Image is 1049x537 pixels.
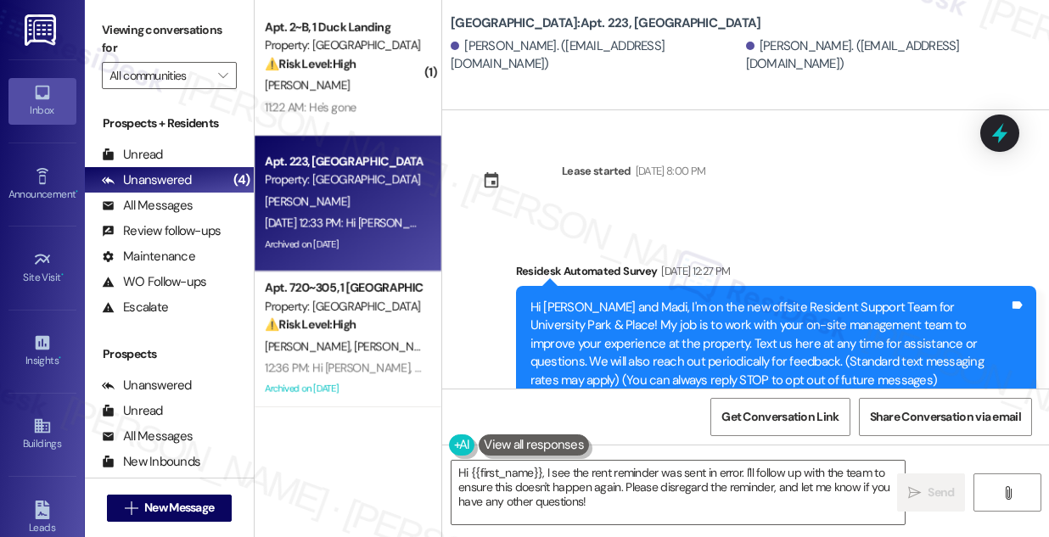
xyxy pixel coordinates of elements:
[125,501,137,515] i: 
[265,99,356,115] div: 11:22 AM: He's gone
[451,14,760,32] b: [GEOGRAPHIC_DATA]: Apt. 223, [GEOGRAPHIC_DATA]
[451,37,742,74] div: [PERSON_NAME]. ([EMAIL_ADDRESS][DOMAIN_NAME])
[263,378,424,400] div: Archived on [DATE]
[8,245,76,291] a: Site Visit •
[85,345,254,363] div: Prospects
[355,338,440,354] span: [PERSON_NAME]
[102,222,221,240] div: Review follow-ups
[897,473,965,512] button: Send
[102,402,163,420] div: Unread
[265,279,422,297] div: Apt. 720~305, 1 [GEOGRAPHIC_DATA]
[516,262,1037,286] div: Residesk Automated Survey
[631,162,706,180] div: [DATE] 8:00 PM
[265,153,422,171] div: Apt. 223, [GEOGRAPHIC_DATA]
[908,486,921,500] i: 
[530,299,1010,389] div: Hi [PERSON_NAME] and Madi, I'm on the new offsite Resident Support Team for University Park & Pla...
[721,408,839,426] span: Get Conversation Link
[265,56,356,71] strong: ⚠️ Risk Level: High
[746,37,1037,74] div: [PERSON_NAME]. ([EMAIL_ADDRESS][DOMAIN_NAME])
[870,408,1021,426] span: Share Conversation via email
[928,484,954,501] span: Send
[102,17,237,62] label: Viewing conversations for
[109,62,210,89] input: All communities
[265,19,422,36] div: Apt. 2~B, 1 Duck Landing
[8,78,76,124] a: Inbox
[102,171,192,189] div: Unanswered
[107,495,233,522] button: New Message
[102,273,206,291] div: WO Follow-ups
[265,316,356,332] strong: ⚠️ Risk Level: High
[265,193,350,209] span: [PERSON_NAME]
[562,162,631,180] div: Lease started
[76,186,78,198] span: •
[59,352,61,364] span: •
[265,298,422,316] div: Property: [GEOGRAPHIC_DATA]
[102,248,195,266] div: Maintenance
[102,299,168,316] div: Escalate
[102,428,193,445] div: All Messages
[452,461,905,524] textarea: Hi {{first_name}}, I see the rent reminder was sent in error. I'll follow up with the team to ens...
[102,377,192,394] div: Unanswered
[85,115,254,132] div: Prospects + Residents
[859,398,1032,436] button: Share Conversation via email
[102,146,163,164] div: Unread
[102,197,193,215] div: All Messages
[263,234,424,255] div: Archived on [DATE]
[61,269,64,281] span: •
[229,167,254,193] div: (4)
[265,77,350,92] span: [PERSON_NAME]
[8,328,76,374] a: Insights •
[710,398,850,436] button: Get Conversation Link
[25,14,59,46] img: ResiDesk Logo
[102,453,200,471] div: New Inbounds
[265,36,422,54] div: Property: [GEOGRAPHIC_DATA]
[144,499,214,517] span: New Message
[218,69,227,82] i: 
[657,262,730,280] div: [DATE] 12:27 PM
[265,338,355,354] span: [PERSON_NAME]
[8,411,76,457] a: Buildings
[265,171,422,188] div: Property: [GEOGRAPHIC_DATA]
[1001,486,1014,500] i: 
